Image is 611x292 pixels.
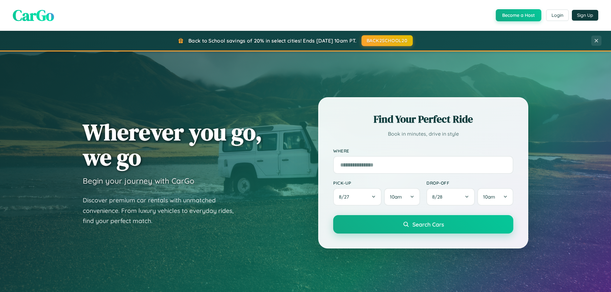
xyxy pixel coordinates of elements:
button: 8/27 [333,188,382,206]
label: Where [333,148,513,153]
h3: Begin your journey with CarGo [83,176,194,186]
span: CarGo [13,5,54,26]
h1: Wherever you go, we go [83,119,262,170]
button: 10am [384,188,420,206]
button: Become a Host [496,9,541,21]
span: 8 / 27 [339,194,352,200]
span: Back to School savings of 20% in select cities! Ends [DATE] 10am PT. [188,37,356,44]
span: Search Cars [412,221,444,228]
button: 8/28 [426,188,475,206]
span: 8 / 28 [432,194,446,200]
button: Search Cars [333,215,513,234]
button: Login [546,10,569,21]
h2: Find Your Perfect Ride [333,112,513,126]
label: Pick-up [333,180,420,186]
p: Book in minutes, drive in style [333,129,513,139]
button: Sign Up [572,10,598,21]
span: 10am [483,194,495,200]
label: Drop-off [426,180,513,186]
p: Discover premium car rentals with unmatched convenience. From luxury vehicles to everyday rides, ... [83,195,242,226]
button: BACK2SCHOOL20 [362,35,413,46]
span: 10am [390,194,402,200]
button: 10am [477,188,513,206]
